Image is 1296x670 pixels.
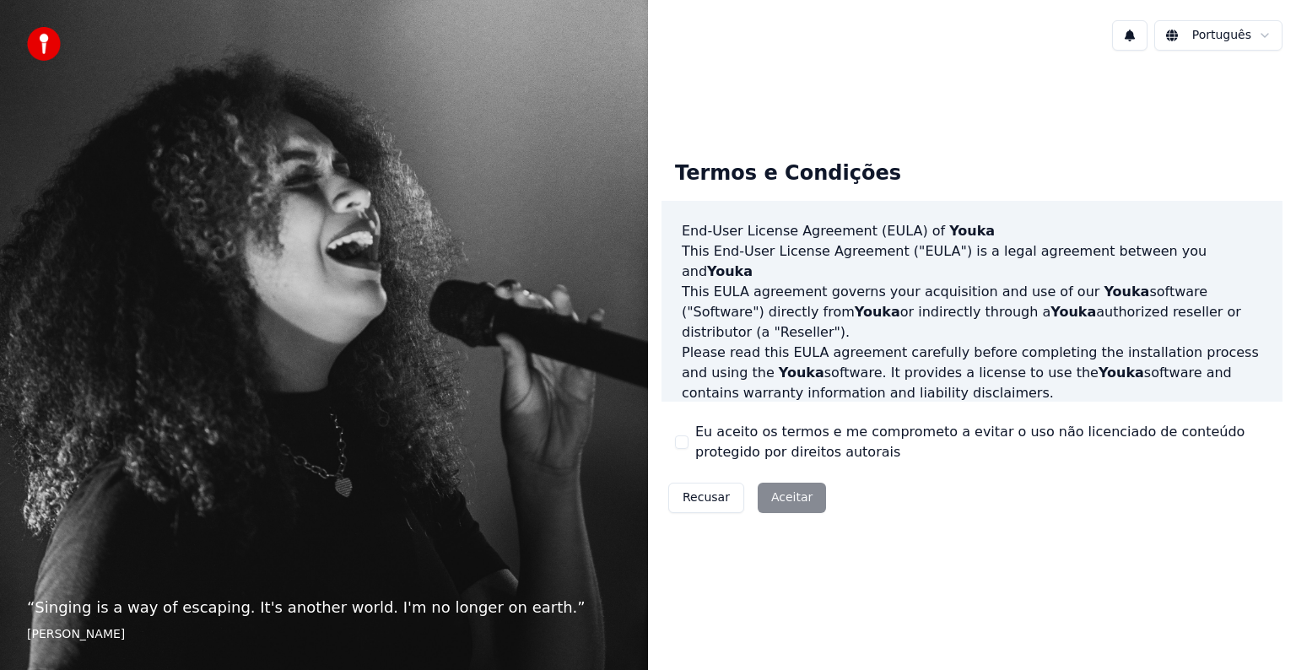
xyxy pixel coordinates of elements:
img: youka [27,27,61,61]
span: Youka [1050,304,1096,320]
span: Youka [855,304,900,320]
footer: [PERSON_NAME] [27,626,621,643]
span: Youka [707,263,753,279]
p: This EULA agreement governs your acquisition and use of our software ("Software") directly from o... [682,282,1262,343]
p: “ Singing is a way of escaping. It's another world. I'm no longer on earth. ” [27,596,621,619]
h3: End-User License Agreement (EULA) of [682,221,1262,241]
span: Youka [1104,284,1149,300]
button: Recusar [668,483,744,513]
p: Please read this EULA agreement carefully before completing the installation process and using th... [682,343,1262,403]
span: Youka [779,365,824,381]
span: Youka [949,223,995,239]
p: This End-User License Agreement ("EULA") is a legal agreement between you and [682,241,1262,282]
div: Termos e Condições [661,147,915,201]
label: Eu aceito os termos e me comprometo a evitar o uso não licenciado de conteúdo protegido por direi... [695,422,1269,462]
span: Youka [1099,365,1144,381]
